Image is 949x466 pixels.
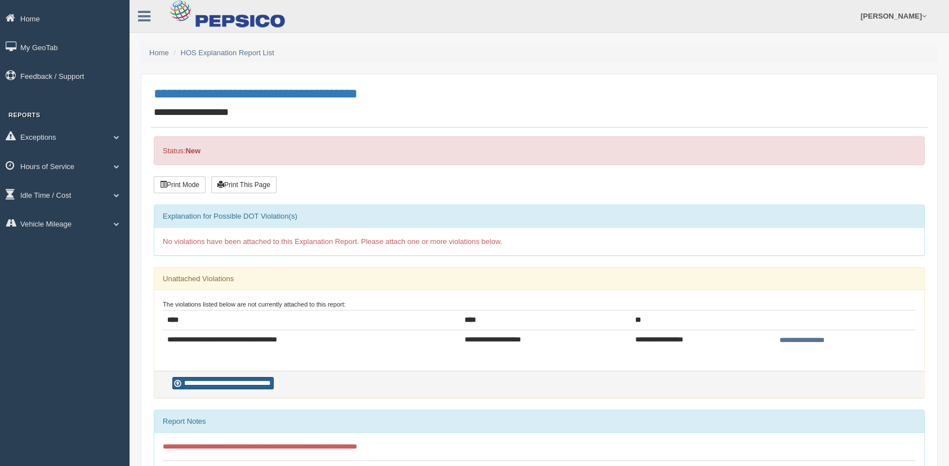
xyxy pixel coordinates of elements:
div: Unattached Violations [154,268,924,290]
div: Status: [154,136,925,165]
button: Print This Page [211,176,277,193]
div: Explanation for Possible DOT Violation(s) [154,205,924,228]
strong: New [185,147,201,155]
button: Print Mode [154,176,206,193]
a: Home [149,48,169,57]
span: No violations have been attached to this Explanation Report. Please attach one or more violations... [163,237,502,246]
small: The violations listed below are not currently attached to this report: [163,301,346,308]
a: HOS Explanation Report List [181,48,274,57]
div: Report Notes [154,410,924,433]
